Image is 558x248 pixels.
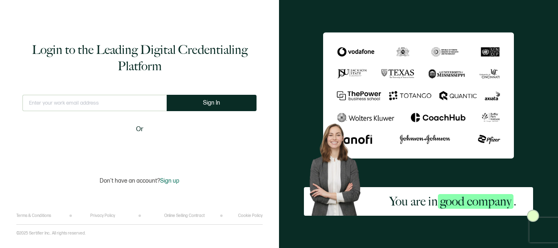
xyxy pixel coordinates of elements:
h1: Login to the Leading Digital Credentialing Platform [22,42,257,74]
span: Sign up [160,177,179,184]
h2: You are in . [389,193,516,210]
a: Terms & Conditions [16,213,51,218]
button: Sign In [167,95,257,111]
p: ©2025 Sertifier Inc.. All rights reserved. [16,231,86,236]
a: Privacy Policy [90,213,115,218]
a: Online Selling Contract [164,213,205,218]
img: Sertifier Login - You are in <span class="strong-h">good company</span>. Hero [304,119,373,215]
iframe: Sign in with Google Button [89,140,191,158]
input: Enter your work email address [22,95,167,111]
span: good company [438,194,513,209]
span: Or [136,124,143,134]
img: Sertifier Login - You are in <span class="strong-h">good company</span>. [323,32,514,158]
img: Sertifier Login [527,210,539,222]
span: Sign In [203,100,220,106]
p: Don't have an account? [100,177,179,184]
a: Cookie Policy [238,213,263,218]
